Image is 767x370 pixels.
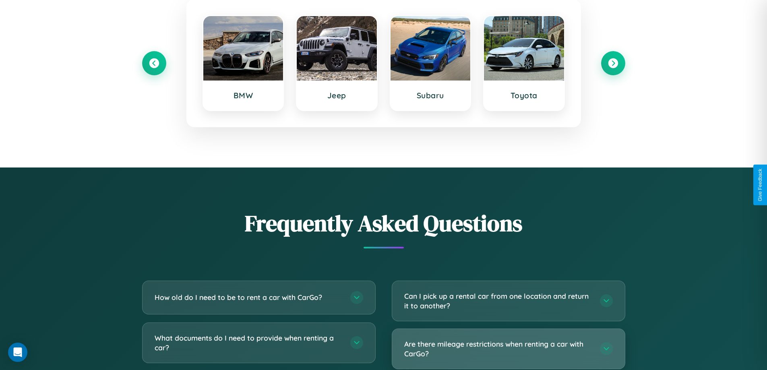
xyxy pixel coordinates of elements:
h3: Toyota [492,91,556,100]
div: Open Intercom Messenger [8,343,27,362]
h3: Subaru [399,91,463,100]
h3: Jeep [305,91,369,100]
h3: How old do I need to be to rent a car with CarGo? [155,292,342,302]
div: Give Feedback [757,169,763,201]
h3: BMW [211,91,275,100]
h2: Frequently Asked Questions [142,208,625,239]
h3: What documents do I need to provide when renting a car? [155,333,342,353]
h3: Are there mileage restrictions when renting a car with CarGo? [404,339,592,359]
h3: Can I pick up a rental car from one location and return it to another? [404,291,592,311]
